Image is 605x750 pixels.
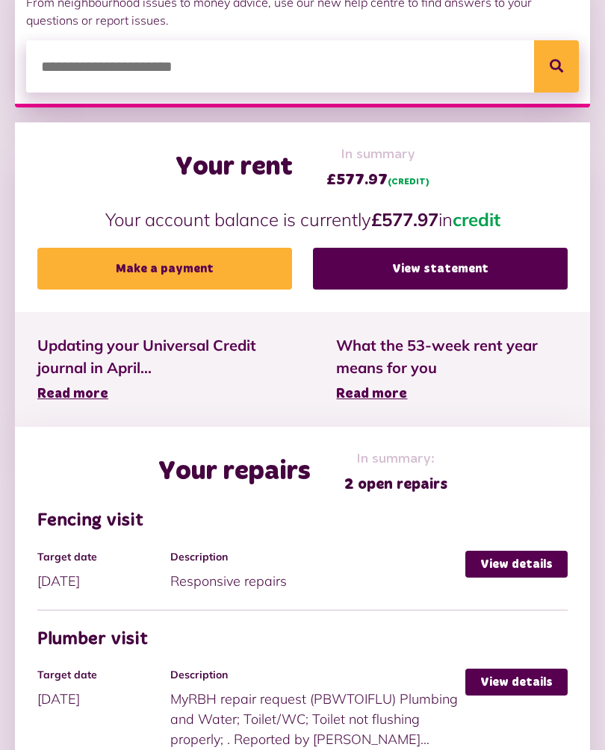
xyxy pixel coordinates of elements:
h4: Target date [37,669,163,681]
a: Updating your Universal Credit journal in April... Read more [37,334,291,404]
p: Your account balance is currently in [37,206,568,233]
span: In summary: [344,449,447,469]
h4: Description [170,551,459,563]
span: What the 53-week rent year means for you [336,334,568,379]
span: Read more [336,387,407,401]
a: What the 53-week rent year means for you Read more [336,334,568,404]
div: MyRBH repair request (PBWTOIFLU) Plumbing and Water; Toilet/WC; Toilet not flushing properly; . R... [170,669,466,749]
h4: Description [170,669,459,681]
span: Updating your Universal Credit journal in April... [37,334,291,379]
span: £577.97 [326,169,429,191]
span: 2 open repairs [344,473,447,496]
div: [DATE] [37,669,170,709]
a: View details [465,551,568,578]
h3: Fencing visit [37,510,568,532]
span: In summary [326,145,429,165]
h3: Plumber visit [37,629,568,651]
span: (CREDIT) [388,178,429,187]
strong: £577.97 [371,208,438,231]
span: Read more [37,387,108,401]
a: View details [465,669,568,696]
div: [DATE] [37,551,170,591]
h4: Target date [37,551,163,563]
div: Responsive repairs [170,551,466,591]
a: View statement [313,248,568,290]
h2: Your rent [176,151,293,184]
span: credit [453,208,500,231]
a: Make a payment [37,248,292,290]
h2: Your repairs [158,456,311,488]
